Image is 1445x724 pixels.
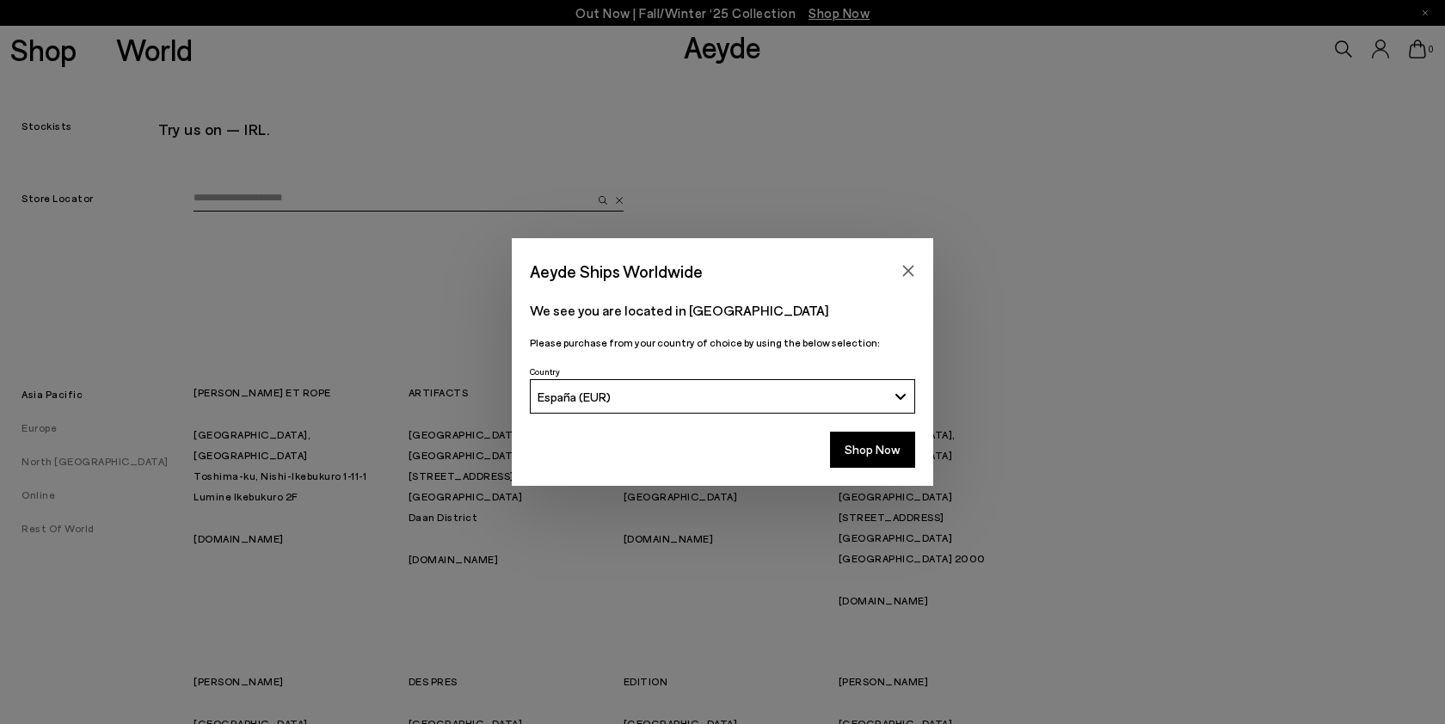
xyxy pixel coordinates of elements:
span: España (EUR) [538,390,611,404]
button: Shop Now [830,432,915,468]
span: Aeyde Ships Worldwide [530,256,703,286]
p: We see you are located in [GEOGRAPHIC_DATA] [530,300,915,321]
button: Close [895,258,921,284]
p: Please purchase from your country of choice by using the below selection: [530,334,915,351]
span: Country [530,366,560,377]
